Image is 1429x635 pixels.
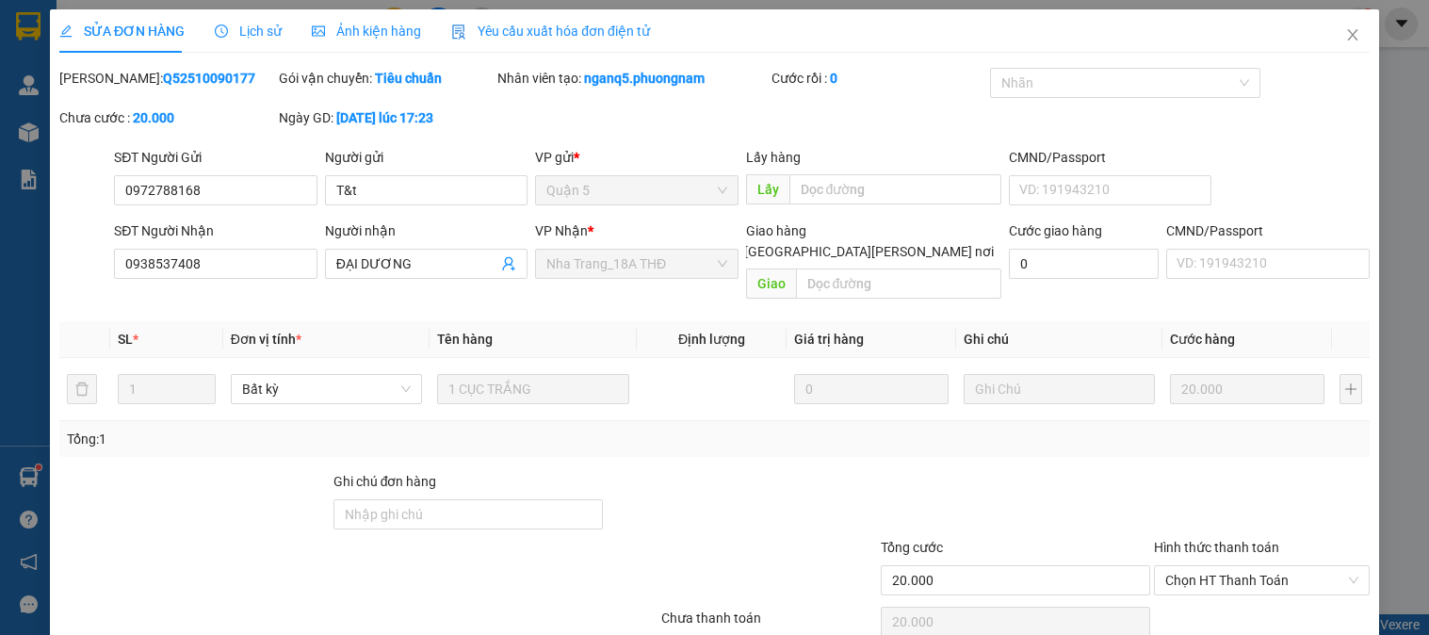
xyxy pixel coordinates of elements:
[118,332,133,347] span: SL
[59,68,274,89] div: [PERSON_NAME]:
[964,374,1155,404] input: Ghi Chú
[746,150,801,165] span: Lấy hàng
[114,147,317,168] div: SĐT Người Gửi
[279,107,494,128] div: Ngày GD:
[312,24,325,38] span: picture
[1345,27,1360,42] span: close
[59,107,274,128] div: Chưa cước :
[279,68,494,89] div: Gói vận chuyển:
[796,269,1001,299] input: Dọc đường
[375,71,442,86] b: Tiêu chuẩn
[231,332,301,347] span: Đơn vị tính
[325,147,528,168] div: Người gửi
[1170,374,1324,404] input: 0
[451,24,466,40] img: icon
[881,540,943,555] span: Tổng cước
[737,241,1001,262] span: [GEOGRAPHIC_DATA][PERSON_NAME] nơi
[678,332,745,347] span: Định lượng
[1009,223,1102,238] label: Cước giao hàng
[535,147,738,168] div: VP gửi
[215,24,228,38] span: clock-circle
[133,110,174,125] b: 20.000
[1166,220,1369,241] div: CMND/Passport
[242,375,411,403] span: Bất kỳ
[746,174,789,204] span: Lấy
[789,174,1001,204] input: Dọc đường
[746,223,806,238] span: Giao hàng
[59,24,73,38] span: edit
[1154,540,1279,555] label: Hình thức thanh toán
[437,374,628,404] input: VD: Bàn, Ghế
[501,256,516,271] span: user-add
[451,24,650,39] span: Yêu cầu xuất hóa đơn điện tử
[1009,147,1211,168] div: CMND/Passport
[336,110,433,125] b: [DATE] lúc 17:23
[114,220,317,241] div: SĐT Người Nhận
[794,332,864,347] span: Giá trị hàng
[67,429,553,449] div: Tổng: 1
[1340,374,1362,404] button: plus
[437,332,493,347] span: Tên hàng
[163,71,255,86] b: Q52510090177
[312,24,421,39] span: Ảnh kiện hàng
[333,474,437,489] label: Ghi chú đơn hàng
[771,68,986,89] div: Cước rồi :
[497,68,768,89] div: Nhân viên tạo:
[535,223,588,238] span: VP Nhận
[794,374,949,404] input: 0
[1326,9,1379,62] button: Close
[215,24,282,39] span: Lịch sử
[546,250,726,278] span: Nha Trang_18A THĐ
[956,321,1162,358] th: Ghi chú
[325,220,528,241] div: Người nhận
[584,71,705,86] b: nganq5.phuongnam
[546,176,726,204] span: Quận 5
[1009,249,1160,279] input: Cước giao hàng
[830,71,837,86] b: 0
[67,374,97,404] button: delete
[746,269,796,299] span: Giao
[1170,332,1235,347] span: Cước hàng
[1165,566,1357,594] span: Chọn HT Thanh Toán
[333,499,604,529] input: Ghi chú đơn hàng
[59,24,185,39] span: SỬA ĐƠN HÀNG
